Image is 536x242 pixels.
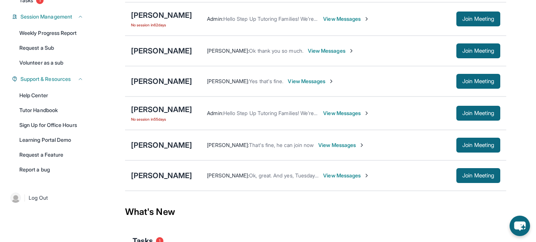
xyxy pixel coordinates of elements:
button: Join Meeting [456,138,500,153]
a: Weekly Progress Report [15,26,88,40]
div: [PERSON_NAME] [131,76,192,86]
span: Log Out [29,194,48,202]
span: Ok thank you so much. [249,48,303,54]
a: Learning Portal Demo [15,133,88,147]
a: |Log Out [7,190,88,206]
span: No session in 55 days [131,116,192,122]
span: Admin : [207,110,223,116]
button: Session Management [17,13,83,20]
span: View Messages [323,172,370,179]
button: Join Meeting [456,168,500,183]
a: Sign Up for Office Hours [15,118,88,132]
img: Chevron-Right [328,78,334,84]
div: [PERSON_NAME] [131,170,192,181]
span: Join Meeting [462,17,494,21]
button: Join Meeting [456,12,500,26]
img: Chevron-Right [364,16,370,22]
span: [PERSON_NAME] : [207,78,249,84]
span: No session in 62 days [131,22,192,28]
span: Join Meeting [462,143,494,147]
img: Chevron-Right [364,173,370,179]
img: user-img [10,193,21,203]
span: That's fine, he can join now [249,142,314,148]
a: Tutor Handbook [15,104,88,117]
span: View Messages [288,78,334,85]
span: Join Meeting [462,49,494,53]
a: Volunteer as a sub [15,56,88,69]
div: [PERSON_NAME] [131,104,192,115]
img: Chevron-Right [364,110,370,116]
a: Report a bug [15,163,88,176]
span: Join Meeting [462,173,494,178]
span: [PERSON_NAME] : [207,142,249,148]
button: Join Meeting [456,74,500,89]
img: Chevron-Right [348,48,354,54]
span: Join Meeting [462,111,494,115]
span: Session Management [20,13,72,20]
button: Join Meeting [456,106,500,121]
a: Help Center [15,89,88,102]
span: Support & Resources [20,75,71,83]
div: [PERSON_NAME] [131,140,192,150]
span: View Messages [323,109,370,117]
button: chat-button [510,216,530,236]
div: [PERSON_NAME] [131,46,192,56]
img: Chevron-Right [359,142,365,148]
span: Join Meeting [462,79,494,84]
span: View Messages [318,141,365,149]
div: [PERSON_NAME] [131,10,192,20]
span: Ok, great. And yes, Tuesdays and Fridays at 4:30 p.m., starting next week. Thank you so much 🙂 [249,172,479,179]
a: Request a Feature [15,148,88,161]
span: | [24,193,26,202]
button: Join Meeting [456,43,500,58]
span: View Messages [308,47,354,55]
span: View Messages [323,15,370,23]
span: Yes that's fine. [249,78,283,84]
span: [PERSON_NAME] : [207,48,249,54]
span: [PERSON_NAME] : [207,172,249,179]
span: Admin : [207,16,223,22]
a: Request a Sub [15,41,88,55]
div: What's New [125,196,506,228]
button: Support & Resources [17,75,83,83]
